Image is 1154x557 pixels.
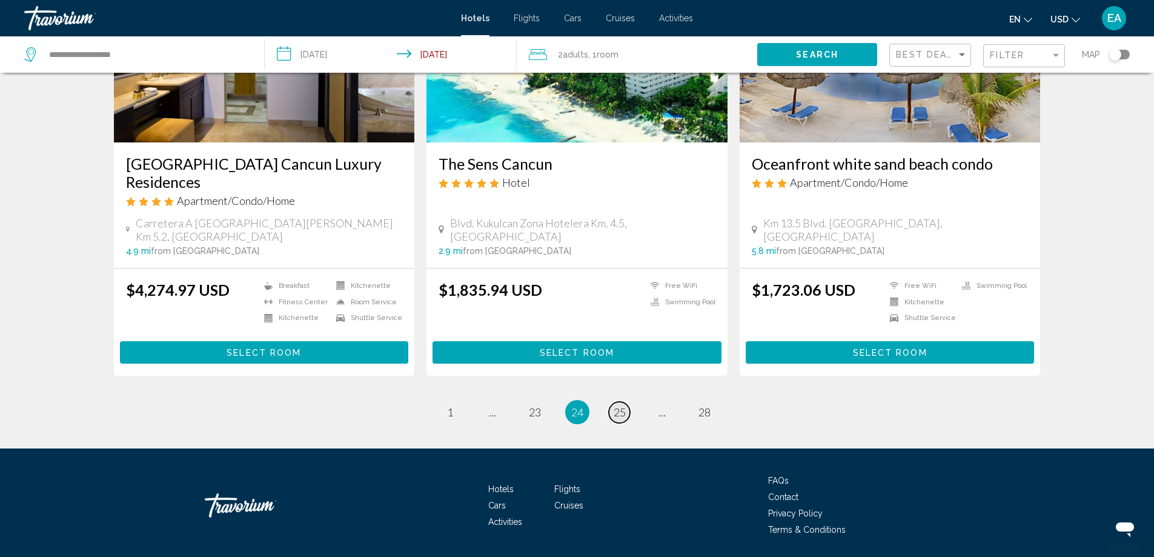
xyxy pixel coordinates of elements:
span: Hotel [502,176,530,189]
li: Swimming Pool [956,281,1028,291]
div: 5 star Hotel [439,176,715,189]
span: ... [658,405,666,419]
span: Room [597,50,618,59]
span: Blvd. Kukulcan Zona Hotelera Km. 4.5, [GEOGRAPHIC_DATA] [450,216,715,243]
a: Oceanfront white sand beach condo [752,155,1029,173]
span: from [GEOGRAPHIC_DATA] [463,246,571,256]
li: Kitchenette [330,281,402,291]
button: Select Room [120,341,409,364]
span: Apartment/Condo/Home [790,176,908,189]
a: Travorium [24,6,449,30]
a: Privacy Policy [768,509,823,518]
a: The Sens Cancun [439,155,715,173]
span: en [1009,15,1021,24]
div: 4 star Apartment [126,194,403,207]
span: from [GEOGRAPHIC_DATA] [776,246,884,256]
a: Select Room [746,344,1035,358]
ins: $1,723.06 USD [752,281,855,299]
span: Map [1082,46,1100,63]
button: Change language [1009,10,1032,28]
ins: $4,274.97 USD [126,281,230,299]
iframe: Button to launch messaging window [1106,509,1144,547]
a: Travorium [205,487,326,524]
a: FAQs [768,476,789,485]
span: ... [489,405,496,419]
ul: Pagination [114,400,1041,424]
li: Shuttle Service [884,313,956,323]
button: Check-in date: Oct 21, 2025 Check-out date: Oct 30, 2025 [265,36,517,73]
span: EA [1107,12,1121,24]
a: Activities [488,517,522,527]
span: Search [796,50,838,60]
li: Free WiFi [645,281,715,291]
div: 3 star Apartment [752,176,1029,189]
li: Shuttle Service [330,313,402,323]
mat-select: Sort by [896,50,967,61]
span: 2 [558,46,588,63]
span: Hotels [488,484,514,494]
li: Fitness Center [258,297,330,307]
li: Free WiFi [884,281,956,291]
button: User Menu [1098,5,1130,31]
span: 28 [698,405,711,419]
a: Hotels [461,13,489,23]
a: Cars [488,501,506,510]
span: USD [1050,15,1069,24]
span: 4.9 mi [126,246,151,256]
span: Best Deals [896,50,960,59]
span: Filter [990,50,1024,60]
a: [GEOGRAPHIC_DATA] Cancun Luxury Residences [126,155,403,191]
span: 2.9 mi [439,246,463,256]
a: Select Room [433,344,721,358]
a: Select Room [120,344,409,358]
span: Adults [563,50,588,59]
span: from [GEOGRAPHIC_DATA] [151,246,259,256]
a: Cars [564,13,582,23]
span: 1 [447,405,453,419]
li: Swimming Pool [645,297,715,307]
span: Select Room [540,348,614,358]
span: 23 [529,405,541,419]
a: Cruises [554,501,583,510]
button: Toggle map [1100,49,1130,60]
span: 25 [614,405,626,419]
a: Flights [554,484,580,494]
li: Breakfast [258,281,330,291]
span: Apartment/Condo/Home [177,194,295,207]
a: Contact [768,492,798,502]
span: 5.8 mi [752,246,776,256]
button: Change currency [1050,10,1080,28]
button: Travelers: 2 adults, 0 children [517,36,757,73]
li: Kitchenette [258,313,330,323]
span: Select Room [227,348,301,358]
a: Terms & Conditions [768,525,846,535]
button: Filter [983,44,1065,68]
a: Activities [659,13,693,23]
a: Flights [514,13,540,23]
li: Kitchenette [884,297,956,307]
button: Search [757,43,877,65]
span: Km 13.5 Blvd. [GEOGRAPHIC_DATA], [GEOGRAPHIC_DATA] [763,216,1029,243]
a: Cruises [606,13,635,23]
button: Select Room [433,341,721,364]
span: 24 [571,405,583,419]
span: Carretera A [GEOGRAPHIC_DATA][PERSON_NAME] Km 5.2, [GEOGRAPHIC_DATA] [136,216,402,243]
li: Room Service [330,297,402,307]
ins: $1,835.94 USD [439,281,542,299]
